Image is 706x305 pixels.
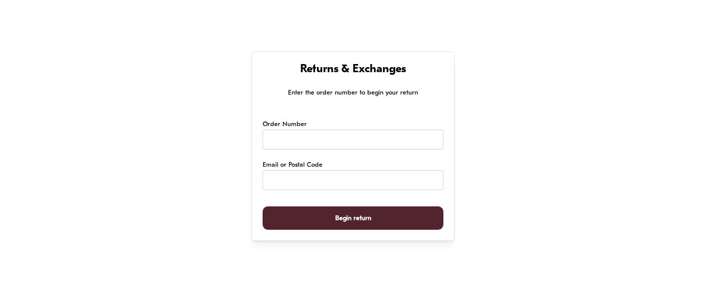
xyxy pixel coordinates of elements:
span: Begin return [335,207,371,230]
button: Begin return [263,206,443,230]
label: Order Number [263,119,307,130]
h1: Returns & Exchanges [263,63,443,77]
label: Email or Postal Code [263,160,323,170]
p: Enter the order number to begin your return [263,87,443,98]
